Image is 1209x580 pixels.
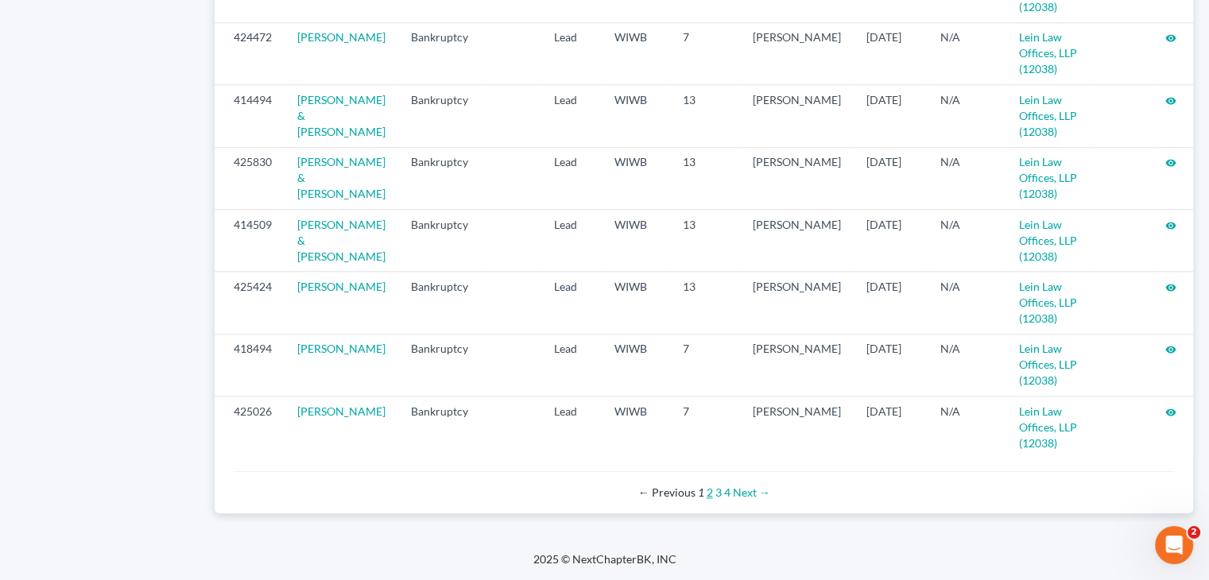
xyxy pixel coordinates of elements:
[854,396,928,458] td: [DATE]
[215,85,285,147] td: 414494
[638,485,696,499] span: Previous page
[670,272,740,334] td: 13
[670,396,740,458] td: 7
[398,85,481,147] td: Bankruptcy
[928,22,1006,84] td: N/A
[1165,157,1176,168] i: visibility
[1165,33,1176,44] i: visibility
[854,209,928,271] td: [DATE]
[215,22,285,84] td: 424472
[1019,93,1077,138] a: Lein Law Offices, LLP (12038)
[541,334,602,396] td: Lead
[1165,407,1176,418] i: visibility
[928,209,1006,271] td: N/A
[152,551,1058,580] div: 2025 © NextChapterBK, INC
[1019,30,1077,75] a: Lein Law Offices, LLP (12038)
[1165,282,1176,293] i: visibility
[246,485,1161,501] div: Pagination
[215,147,285,209] td: 425830
[670,147,740,209] td: 13
[715,485,722,499] a: Page 3
[740,22,854,84] td: [PERSON_NAME]
[670,85,740,147] td: 13
[1165,342,1176,355] a: visibility
[602,147,670,209] td: WIWB
[854,22,928,84] td: [DATE]
[602,209,670,271] td: WIWB
[928,147,1006,209] td: N/A
[297,30,386,44] a: [PERSON_NAME]
[297,218,386,263] a: [PERSON_NAME] & [PERSON_NAME]
[215,272,285,334] td: 425424
[928,85,1006,147] td: N/A
[1165,218,1176,231] a: visibility
[670,209,740,271] td: 13
[1188,526,1200,539] span: 2
[1165,404,1176,418] a: visibility
[928,272,1006,334] td: N/A
[854,334,928,396] td: [DATE]
[854,85,928,147] td: [DATE]
[1019,218,1077,263] a: Lein Law Offices, LLP (12038)
[670,334,740,396] td: 7
[541,147,602,209] td: Lead
[541,396,602,458] td: Lead
[398,396,481,458] td: Bankruptcy
[541,272,602,334] td: Lead
[398,209,481,271] td: Bankruptcy
[1019,280,1077,325] a: Lein Law Offices, LLP (12038)
[1165,93,1176,106] a: visibility
[398,147,481,209] td: Bankruptcy
[297,93,386,138] a: [PERSON_NAME] & [PERSON_NAME]
[602,334,670,396] td: WIWB
[602,22,670,84] td: WIWB
[740,85,854,147] td: [PERSON_NAME]
[740,272,854,334] td: [PERSON_NAME]
[740,396,854,458] td: [PERSON_NAME]
[297,155,386,200] a: [PERSON_NAME] & [PERSON_NAME]
[733,485,770,499] a: Next page
[297,404,386,418] a: [PERSON_NAME]
[215,334,285,396] td: 418494
[398,334,481,396] td: Bankruptcy
[602,85,670,147] td: WIWB
[602,396,670,458] td: WIWB
[1165,220,1176,231] i: visibility
[1019,342,1077,387] a: Lein Law Offices, LLP (12038)
[215,209,285,271] td: 414509
[541,85,602,147] td: Lead
[541,22,602,84] td: Lead
[1165,344,1176,355] i: visibility
[1165,155,1176,168] a: visibility
[928,396,1006,458] td: N/A
[297,342,386,355] a: [PERSON_NAME]
[1165,30,1176,44] a: visibility
[740,209,854,271] td: [PERSON_NAME]
[1165,95,1176,106] i: visibility
[541,209,602,271] td: Lead
[707,485,713,499] a: Page 2
[740,147,854,209] td: [PERSON_NAME]
[398,272,481,334] td: Bankruptcy
[724,485,730,499] a: Page 4
[740,334,854,396] td: [PERSON_NAME]
[1019,155,1077,200] a: Lein Law Offices, LLP (12038)
[854,147,928,209] td: [DATE]
[698,485,704,499] em: Page 1
[928,334,1006,396] td: N/A
[1165,280,1176,293] a: visibility
[398,22,481,84] td: Bankruptcy
[1019,404,1077,450] a: Lein Law Offices, LLP (12038)
[215,396,285,458] td: 425026
[297,280,386,293] a: [PERSON_NAME]
[602,272,670,334] td: WIWB
[670,22,740,84] td: 7
[854,272,928,334] td: [DATE]
[1155,526,1193,564] iframe: Intercom live chat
